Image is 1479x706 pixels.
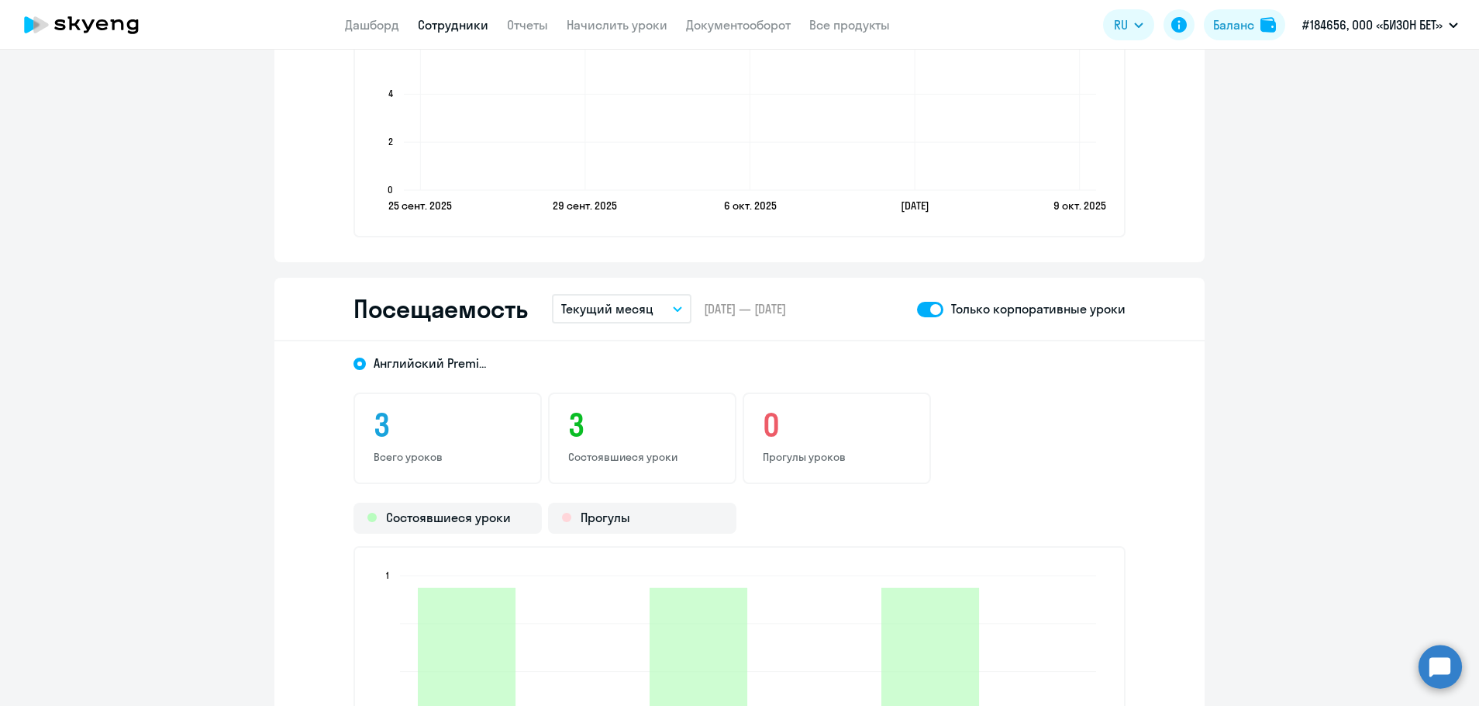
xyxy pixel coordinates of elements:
a: Все продукты [809,17,890,33]
text: 0 [388,184,393,196]
img: balance [1260,17,1276,33]
text: 4 [388,88,393,99]
span: Английский Premium [374,355,490,372]
text: 1 [386,569,389,581]
text: 29 сент. 2025 [553,199,617,213]
text: 6 [388,40,393,51]
p: Состоявшиеся уроки [568,450,716,464]
div: Прогулы [548,503,736,534]
h2: Посещаемость [353,293,527,324]
h3: 3 [374,407,522,444]
button: RU [1103,9,1154,40]
span: RU [1114,16,1128,34]
p: Текущий месяц [561,299,653,318]
p: Всего уроков [374,450,522,464]
p: Прогулы уроков [763,450,911,464]
a: Сотрудники [418,17,488,33]
a: Дашборд [345,17,399,33]
div: Состоявшиеся уроки [353,503,542,534]
text: 25 сент. 2025 [388,199,452,213]
a: Отчеты [507,17,548,33]
text: 2 [388,136,393,147]
button: Текущий месяц [552,294,691,324]
button: #184656, ООО «БИЗОН БЕТ» [1295,6,1466,43]
h3: 0 [763,407,911,444]
span: [DATE] — [DATE] [704,300,786,317]
a: Начислить уроки [567,17,667,33]
div: Баланс [1213,16,1254,34]
p: #184656, ООО «БИЗОН БЕТ» [1302,16,1443,34]
text: 9 окт. 2025 [1053,199,1106,213]
h3: 3 [568,407,716,444]
p: Только корпоративные уроки [951,299,1126,318]
a: Документооборот [686,17,791,33]
text: [DATE] [901,199,929,213]
button: Балансbalance [1204,9,1285,40]
text: 6 окт. 2025 [724,199,777,213]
